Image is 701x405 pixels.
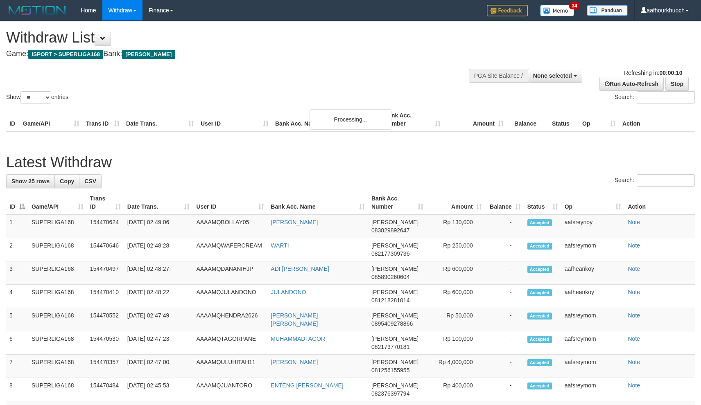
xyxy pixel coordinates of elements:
[28,191,87,214] th: Game/API: activate to sort column ascending
[271,312,318,327] a: [PERSON_NAME] [PERSON_NAME]
[6,29,459,46] h1: Withdraw List
[561,285,625,308] td: aafheankoy
[628,265,640,272] a: Note
[371,390,409,397] span: Copy 082376397794 to clipboard
[87,331,124,355] td: 154470530
[371,382,418,389] span: [PERSON_NAME]
[28,378,87,401] td: SUPERLIGA168
[28,308,87,331] td: SUPERLIGA168
[28,261,87,285] td: SUPERLIGA168
[485,261,524,285] td: -
[561,261,625,285] td: aafheankoy
[87,261,124,285] td: 154470497
[637,91,695,103] input: Search:
[527,313,552,319] span: Accepted
[427,285,485,308] td: Rp 600,000
[371,335,418,342] span: [PERSON_NAME]
[561,238,625,261] td: aafsreymom
[527,359,552,366] span: Accepted
[6,174,55,188] a: Show 25 rows
[87,285,124,308] td: 154470410
[271,382,343,389] a: ENTENG [PERSON_NAME]
[267,191,368,214] th: Bank Acc. Name: activate to sort column ascending
[628,289,640,295] a: Note
[6,378,28,401] td: 8
[371,242,418,249] span: [PERSON_NAME]
[371,320,413,327] span: Copy 0895409278866 to clipboard
[561,191,625,214] th: Op: activate to sort column ascending
[533,72,572,79] span: None selected
[427,308,485,331] td: Rp 50,000
[485,308,524,331] td: -
[485,191,524,214] th: Balance: activate to sort column ascending
[87,214,124,238] td: 154470624
[624,70,682,76] span: Refreshing in:
[619,108,695,131] th: Action
[527,382,552,389] span: Accepted
[87,355,124,378] td: 154470357
[561,378,625,401] td: aafsreymom
[444,108,507,131] th: Amount
[124,308,193,331] td: [DATE] 02:47:49
[124,214,193,238] td: [DATE] 02:49:06
[54,174,79,188] a: Copy
[485,238,524,261] td: -
[87,308,124,331] td: 154470552
[6,331,28,355] td: 6
[271,289,306,295] a: JULANDONO
[6,4,68,16] img: MOTION_logo.png
[84,178,96,184] span: CSV
[371,359,418,365] span: [PERSON_NAME]
[193,285,267,308] td: AAAAMQJULANDONO
[665,77,689,91] a: Stop
[20,91,51,103] select: Showentries
[83,108,123,131] th: Trans ID
[371,344,409,350] span: Copy 082173770181 to clipboard
[87,378,124,401] td: 154470484
[427,331,485,355] td: Rp 100,000
[11,178,50,184] span: Show 25 rows
[628,335,640,342] a: Note
[28,50,103,59] span: ISPORT > SUPERLIGA168
[561,331,625,355] td: aafsreymom
[193,238,267,261] td: AAAAMQWAFERCREAM
[124,261,193,285] td: [DATE] 02:48:27
[628,242,640,249] a: Note
[193,378,267,401] td: AAAAMQJUANTORO
[485,355,524,378] td: -
[6,238,28,261] td: 2
[371,219,418,225] span: [PERSON_NAME]
[6,50,459,58] h4: Game: Bank:
[615,174,695,187] label: Search:
[527,289,552,296] span: Accepted
[427,191,485,214] th: Amount: activate to sort column ascending
[524,191,561,214] th: Status: activate to sort column ascending
[561,214,625,238] td: aafsreynoy
[87,191,124,214] th: Trans ID: activate to sort column ascending
[6,261,28,285] td: 3
[28,238,87,261] td: SUPERLIGA168
[271,265,329,272] a: ADI [PERSON_NAME]
[469,69,528,83] div: PGA Site Balance /
[368,191,427,214] th: Bank Acc. Number: activate to sort column ascending
[271,359,318,365] a: [PERSON_NAME]
[427,214,485,238] td: Rp 130,000
[561,355,625,378] td: aafsreymom
[6,191,28,214] th: ID: activate to sort column descending
[193,308,267,331] td: AAAAMQHENDRA2626
[122,50,175,59] span: [PERSON_NAME]
[371,250,409,257] span: Copy 082177309736 to clipboard
[124,285,193,308] td: [DATE] 02:48:22
[485,331,524,355] td: -
[549,108,579,131] th: Status
[427,378,485,401] td: Rp 400,000
[193,261,267,285] td: AAAAMQDANANIHJP
[527,219,552,226] span: Accepted
[628,359,640,365] a: Note
[6,308,28,331] td: 5
[124,355,193,378] td: [DATE] 02:47:00
[569,2,580,9] span: 34
[507,108,549,131] th: Balance
[527,336,552,343] span: Accepted
[427,355,485,378] td: Rp 4,000,000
